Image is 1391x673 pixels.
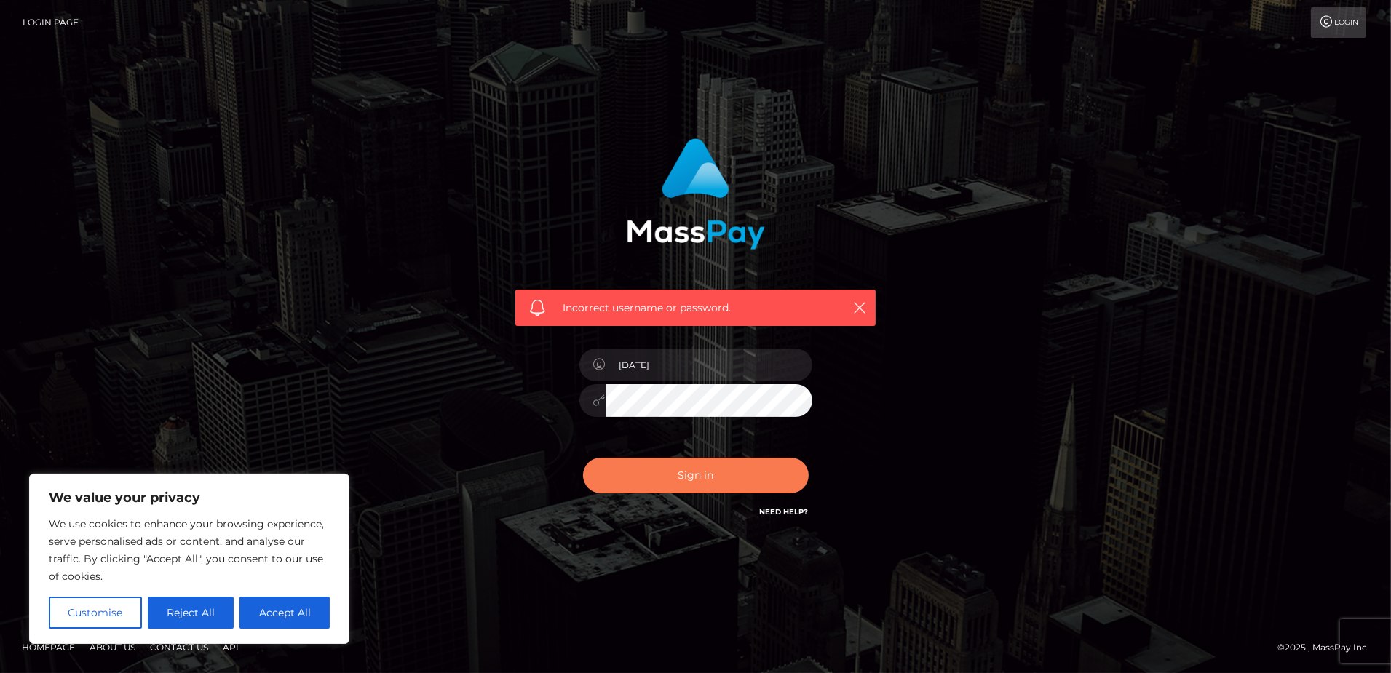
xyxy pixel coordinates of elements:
input: Username... [606,349,812,381]
a: Login Page [23,7,79,38]
a: API [217,636,245,658]
img: MassPay Login [627,138,765,250]
span: Incorrect username or password. [563,300,828,316]
p: We use cookies to enhance your browsing experience, serve personalised ads or content, and analys... [49,515,330,585]
a: Need Help? [760,507,809,517]
button: Sign in [583,458,809,493]
a: Login [1311,7,1366,38]
button: Accept All [239,597,330,629]
div: © 2025 , MassPay Inc. [1277,640,1380,656]
button: Reject All [148,597,234,629]
a: Contact Us [144,636,214,658]
a: About Us [84,636,141,658]
button: Customise [49,597,142,629]
div: We value your privacy [29,474,349,644]
p: We value your privacy [49,489,330,506]
a: Homepage [16,636,81,658]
